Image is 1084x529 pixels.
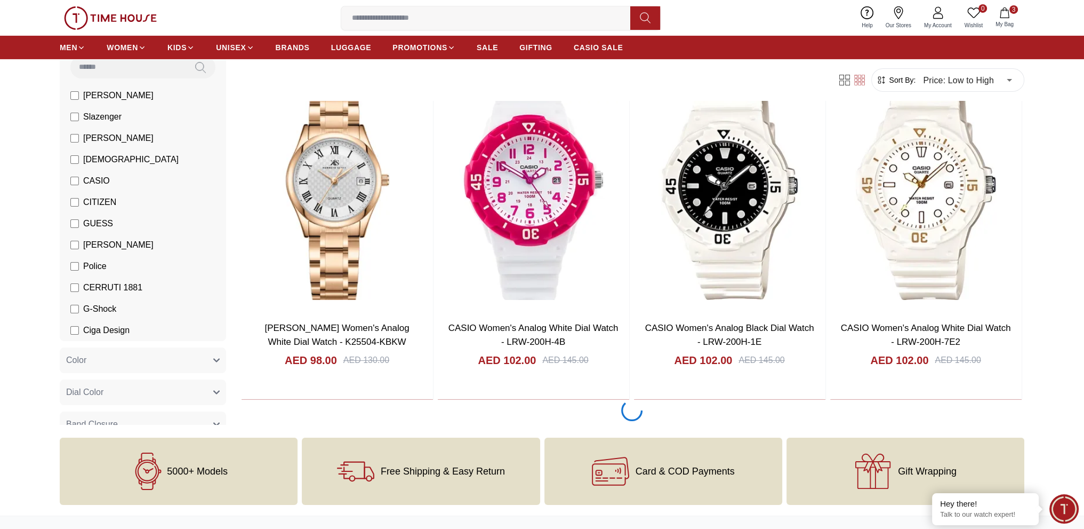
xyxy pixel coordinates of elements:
img: ... [64,6,157,30]
div: Chat Widget [1049,494,1079,524]
input: Police [70,262,79,271]
a: CASIO SALE [574,38,623,57]
span: 3 [1009,5,1018,14]
span: Slazenger [83,110,122,123]
span: [PERSON_NAME] [83,89,154,102]
a: [PERSON_NAME] Women's Analog White Dial Watch - K25504-KBKW [264,323,409,347]
span: Our Stores [881,21,916,29]
span: My Bag [991,20,1018,28]
span: PROMOTIONS [392,42,447,53]
span: My Account [920,21,956,29]
a: CASIO Women's Analog White Dial Watch - LRW-200H-7E2 [841,323,1011,347]
span: 0 [978,4,987,13]
h4: AED 102.00 [478,353,536,368]
span: 5000+ Models [167,466,228,477]
span: [PERSON_NAME] [83,239,154,251]
button: 3My Bag [989,5,1020,30]
input: [PERSON_NAME] [70,91,79,100]
span: BRANDS [276,42,310,53]
span: CITIZEN [83,196,116,209]
span: Help [857,21,877,29]
a: GIFTING [519,38,552,57]
span: Color [66,354,86,367]
p: Talk to our watch expert! [940,510,1031,519]
img: CASIO Women's Analog White Dial Watch - LRW-200H-7E2 [830,62,1022,313]
span: Dial Color [66,386,103,399]
input: GUESS [70,219,79,228]
img: Kenneth Scott Women's Analog White Dial Watch - K25504-KBKW [242,62,433,313]
span: MEN [60,42,77,53]
img: CASIO Women's Analog Black Dial Watch - LRW-200H-1E [634,62,825,313]
input: [PERSON_NAME] [70,134,79,143]
a: PROMOTIONS [392,38,455,57]
input: CASIO [70,177,79,185]
span: Gift Wrapping [898,466,957,477]
span: GUESS [83,217,113,230]
span: CERRUTI 1881 [83,281,142,294]
span: SALE [477,42,498,53]
a: KIDS [167,38,195,57]
input: Ciga Design [70,326,79,335]
input: G-Shock [70,305,79,313]
span: UNISEX [216,42,246,53]
h4: AED 102.00 [674,353,732,368]
span: G-Shock [83,303,116,315]
button: Band Closure [60,412,226,437]
span: Wishlist [960,21,987,29]
a: BRANDS [276,38,310,57]
input: [PERSON_NAME] [70,241,79,249]
span: CASIO SALE [574,42,623,53]
a: LUGGAGE [331,38,372,57]
a: Help [855,4,879,31]
button: Dial Color [60,380,226,405]
a: Our Stores [879,4,918,31]
div: AED 145.00 [738,354,784,367]
span: GIFTING [519,42,552,53]
input: [DEMOGRAPHIC_DATA] [70,155,79,164]
span: [DEMOGRAPHIC_DATA] [83,153,179,166]
a: WOMEN [107,38,146,57]
span: Free Shipping & Easy Return [381,466,505,477]
a: MEN [60,38,85,57]
input: CERRUTI 1881 [70,283,79,292]
div: AED 145.00 [935,354,981,367]
span: Police [83,260,107,273]
span: CASIO [83,175,110,187]
button: Sort By: [876,75,916,85]
span: Card & COD Payments [636,466,735,477]
div: AED 130.00 [343,354,389,367]
input: CITIZEN [70,198,79,207]
a: UNISEX [216,38,254,57]
a: CASIO Women's Analog Black Dial Watch - LRW-200H-1E [645,323,814,347]
h4: AED 102.00 [870,353,928,368]
button: Color [60,348,226,373]
span: KIDS [167,42,187,53]
span: Ciga Design [83,324,130,337]
div: Price: Low to High [916,65,1019,95]
a: CASIO Women's Analog White Dial Watch - LRW-200H-4B [448,323,619,347]
h4: AED 98.00 [285,353,337,368]
a: 0Wishlist [958,4,989,31]
span: [PERSON_NAME] [83,132,154,145]
span: LUGGAGE [331,42,372,53]
span: Sort By: [887,75,916,85]
span: WOMEN [107,42,138,53]
img: CASIO Women's Analog White Dial Watch - LRW-200H-4B [438,62,629,313]
div: Hey there! [940,499,1031,509]
input: Slazenger [70,113,79,121]
span: Band Closure [66,418,118,431]
a: SALE [477,38,498,57]
div: AED 145.00 [542,354,588,367]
